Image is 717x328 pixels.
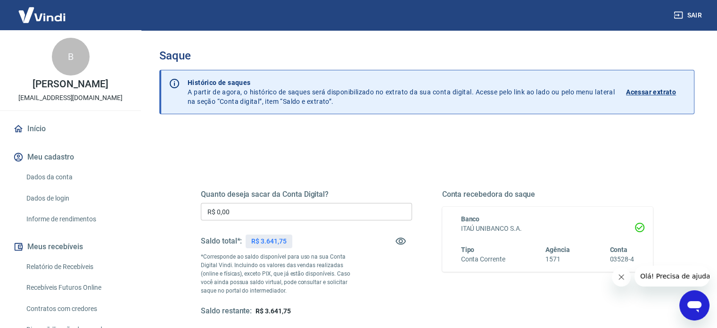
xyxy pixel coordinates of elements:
[188,78,615,87] p: Histórico de saques
[545,254,570,264] h6: 1571
[11,147,130,168] button: Meu cadastro
[201,306,252,316] h5: Saldo restante:
[11,118,130,139] a: Início
[11,0,73,29] img: Vindi
[23,278,130,297] a: Recebíveis Futuros Online
[635,266,709,286] iframe: Mensagem da empresa
[251,236,286,246] p: R$ 3.641,75
[626,78,686,106] a: Acessar extrato
[201,252,359,295] p: *Corresponde ao saldo disponível para uso na sua Conta Digital Vindi. Incluindo os valores das ve...
[201,190,412,199] h5: Quanto deseja sacar da Conta Digital?
[23,189,130,208] a: Dados de login
[255,307,290,315] span: R$ 3.641,75
[461,215,480,223] span: Banco
[23,299,130,319] a: Contratos com credores
[201,236,242,246] h5: Saldo total*:
[610,246,627,253] span: Conta
[33,79,108,89] p: [PERSON_NAME]
[6,7,79,14] span: Olá! Precisa de ajuda?
[461,254,505,264] h6: Conta Corrente
[23,257,130,277] a: Relatório de Recebíveis
[188,78,615,106] p: A partir de agora, o histórico de saques será disponibilizado no extrato da sua conta digital. Ac...
[461,224,635,234] h6: ITAÚ UNIBANCO S.A.
[11,236,130,257] button: Meus recebíveis
[23,210,130,229] a: Informe de rendimentos
[23,168,130,187] a: Dados da conta
[52,38,90,76] div: B
[442,190,653,199] h5: Conta recebedora do saque
[610,254,634,264] h6: 03528-4
[159,49,694,62] h3: Saque
[679,290,709,320] iframe: Botão para abrir a janela de mensagens
[461,246,475,253] span: Tipo
[545,246,570,253] span: Agência
[626,87,676,97] p: Acessar extrato
[18,93,123,103] p: [EMAIL_ADDRESS][DOMAIN_NAME]
[612,268,631,286] iframe: Fechar mensagem
[672,7,706,24] button: Sair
